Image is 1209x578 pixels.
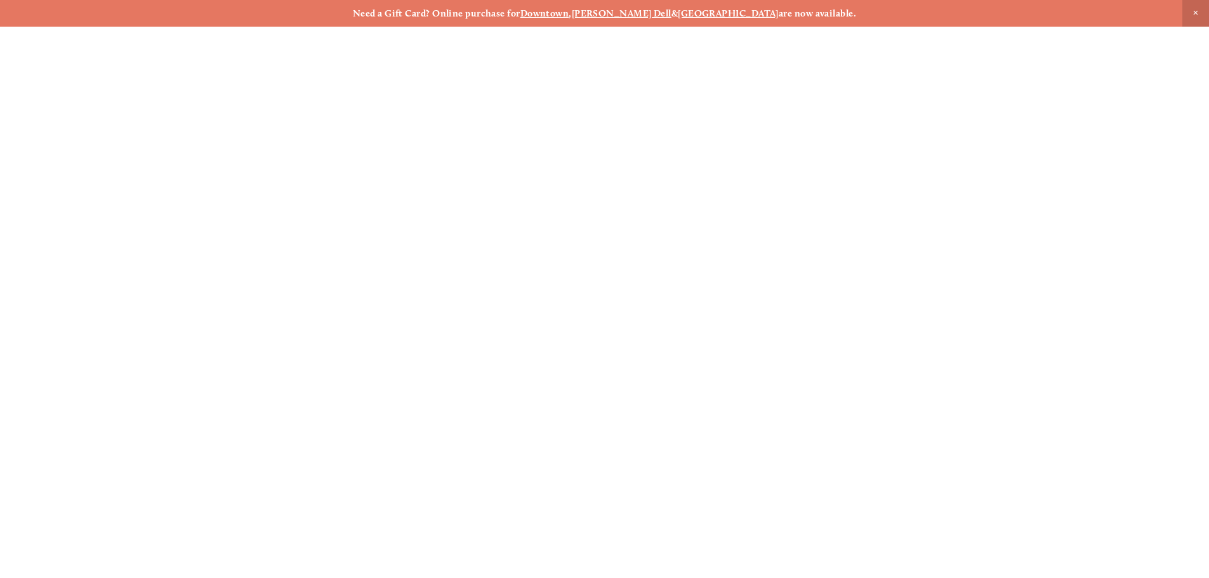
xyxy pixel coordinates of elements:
[572,8,671,19] a: [PERSON_NAME] Dell
[520,8,569,19] a: Downtown
[779,8,856,19] strong: are now available.
[569,8,571,19] strong: ,
[671,8,678,19] strong: &
[353,8,520,19] strong: Need a Gift Card? Online purchase for
[678,8,779,19] a: [GEOGRAPHIC_DATA]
